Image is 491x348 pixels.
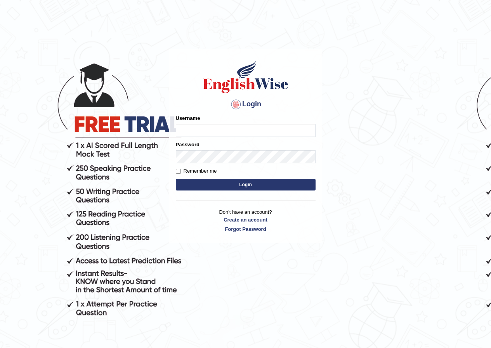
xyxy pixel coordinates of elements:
[176,216,316,223] a: Create an account
[176,179,316,190] button: Login
[176,225,316,233] a: Forgot Password
[201,59,290,94] img: Logo of English Wise sign in for intelligent practice with AI
[176,167,217,175] label: Remember me
[176,141,200,148] label: Password
[176,208,316,232] p: Don't have an account?
[176,114,200,122] label: Username
[176,98,316,111] h4: Login
[176,169,181,174] input: Remember me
